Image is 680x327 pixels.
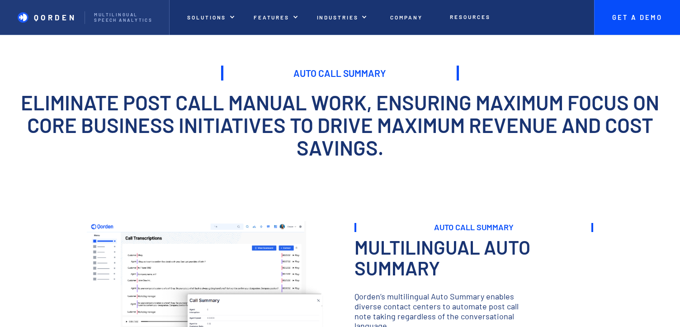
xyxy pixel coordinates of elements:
[94,12,160,23] p: Multilingual Speech analytics
[317,14,359,20] p: Industries
[354,278,593,287] p: ‍
[34,13,77,22] p: QORDEN
[434,223,514,232] h3: Auto Call Summary
[450,14,490,20] p: Resources
[221,66,459,81] h1: Auto Call Summary
[603,14,671,22] p: Get A Demo
[254,14,290,20] p: features
[354,237,593,278] h3: Multilingual Auto Summary
[390,14,423,20] p: Company
[187,14,226,20] p: Solutions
